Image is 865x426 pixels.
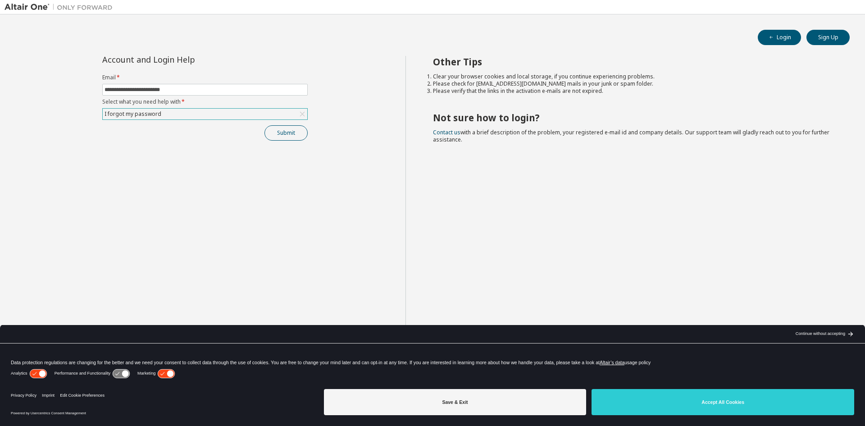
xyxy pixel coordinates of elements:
button: Login [758,30,801,45]
h2: Other Tips [433,56,834,68]
div: Account and Login Help [102,56,267,63]
div: I forgot my password [103,109,163,119]
label: Email [102,74,308,81]
label: Select what you need help with [102,98,308,105]
button: Sign Up [806,30,850,45]
span: with a brief description of the problem, your registered e-mail id and company details. Our suppo... [433,128,829,143]
a: Contact us [433,128,460,136]
h2: Not sure how to login? [433,112,834,124]
button: Submit [264,125,308,141]
div: I forgot my password [103,109,307,119]
li: Please verify that the links in the activation e-mails are not expired. [433,87,834,95]
li: Clear your browser cookies and local storage, if you continue experiencing problems. [433,73,834,80]
img: Altair One [5,3,117,12]
li: Please check for [EMAIL_ADDRESS][DOMAIN_NAME] mails in your junk or spam folder. [433,80,834,87]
